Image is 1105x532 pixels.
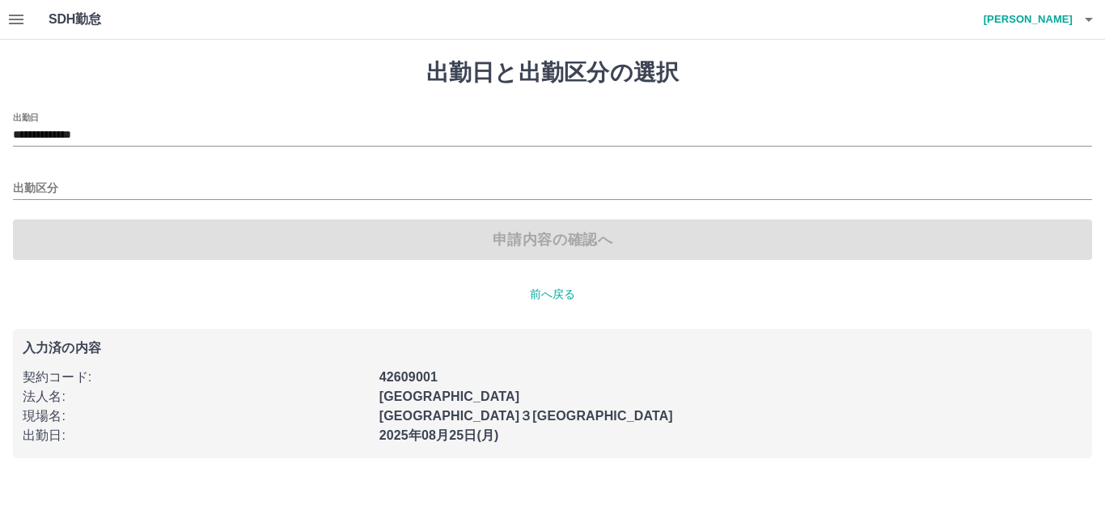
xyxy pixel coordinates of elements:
b: 2025年08月25日(月) [379,428,499,442]
h1: 出勤日と出勤区分の選択 [13,59,1092,87]
p: 出勤日 : [23,426,370,445]
b: 42609001 [379,370,438,384]
label: 出勤日 [13,111,39,123]
p: 法人名 : [23,387,370,406]
p: 前へ戻る [13,286,1092,303]
b: [GEOGRAPHIC_DATA] [379,389,520,403]
p: 入力済の内容 [23,342,1082,355]
p: 契約コード : [23,368,370,387]
b: [GEOGRAPHIC_DATA]３[GEOGRAPHIC_DATA] [379,409,673,423]
p: 現場名 : [23,406,370,426]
